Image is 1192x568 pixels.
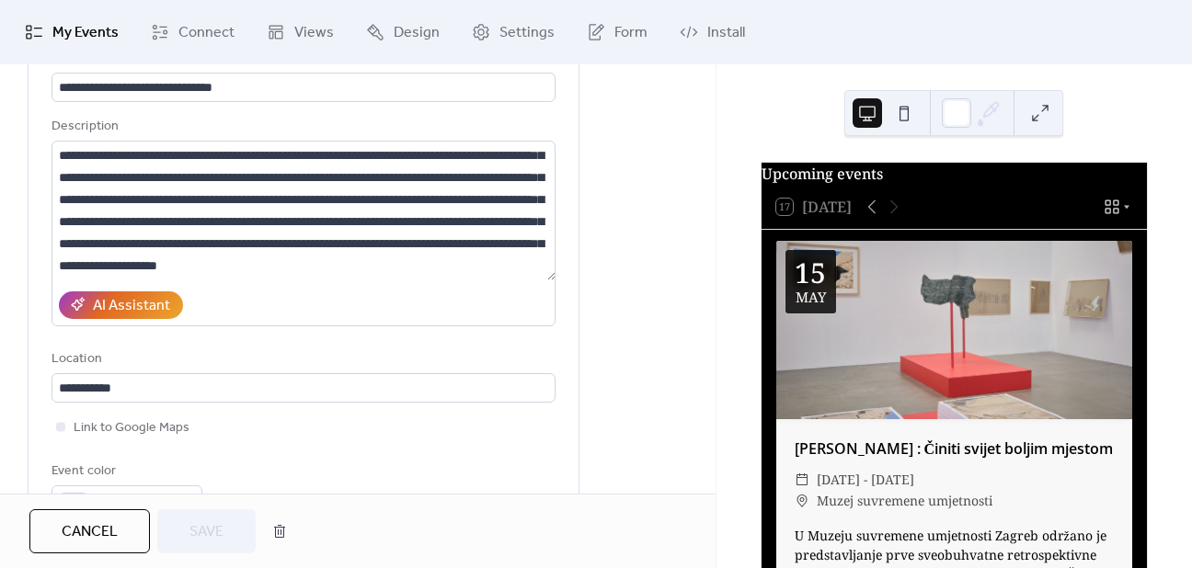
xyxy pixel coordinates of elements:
[707,22,745,44] span: Install
[795,259,826,287] div: 15
[52,460,199,483] div: Event color
[458,7,568,57] a: Settings
[294,22,334,44] span: Views
[666,7,759,57] a: Install
[74,417,189,439] span: Link to Google Maps
[11,7,132,57] a: My Events
[499,22,555,44] span: Settings
[52,348,552,370] div: Location
[52,116,552,138] div: Description
[29,509,150,553] button: Cancel
[394,22,440,44] span: Design
[817,469,914,491] span: [DATE] - [DATE]
[52,48,552,70] div: Title
[178,22,235,44] span: Connect
[62,521,118,543] span: Cancel
[762,163,1147,185] div: Upcoming events
[93,295,170,317] div: AI Assistant
[795,469,809,491] div: ​
[614,22,648,44] span: Form
[52,22,119,44] span: My Events
[796,290,826,304] div: May
[776,437,1132,460] div: [PERSON_NAME] : Činiti svijet boljim mjestom
[253,7,348,57] a: Views
[352,7,453,57] a: Design
[795,490,809,512] div: ​
[817,490,992,512] span: Muzej suvremene umjetnosti
[59,291,183,319] button: AI Assistant
[573,7,661,57] a: Form
[137,7,248,57] a: Connect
